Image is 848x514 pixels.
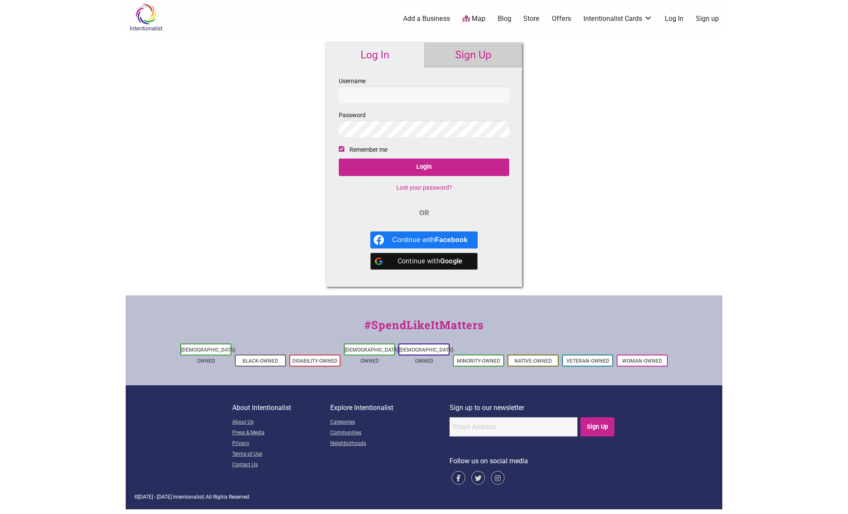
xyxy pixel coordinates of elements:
div: Continue with [392,253,468,270]
label: Username [339,76,509,103]
div: OR [339,208,509,219]
div: Continue with [392,231,468,248]
a: Lost your password? [396,184,452,191]
a: Categories [330,417,450,428]
input: Username [339,87,509,103]
a: Log In [326,43,424,67]
label: Password [339,110,509,137]
a: Terms of Use [232,449,330,460]
a: Native-Owned [514,358,552,364]
a: Black-Owned [242,358,278,364]
span: Intentionalist [173,494,203,500]
p: Follow us on social media [450,456,616,467]
div: © | All Rights Reserved [134,493,714,501]
a: Log In [665,14,684,23]
a: Communities [330,428,450,439]
span: [DATE] - [DATE] [138,494,172,500]
a: Map [462,14,485,24]
a: Privacy [232,439,330,449]
div: #SpendLikeItMatters [126,317,722,342]
a: Intentionalist Cards [583,14,652,23]
label: Remember me [349,144,387,155]
input: Sign Up [580,417,615,436]
a: Sign Up [424,43,522,67]
b: Google [440,257,463,265]
a: Minority-Owned [457,358,500,364]
b: Facebook [435,236,468,243]
input: Email Address [450,417,577,436]
img: Intentionalist [126,3,166,31]
p: Sign up to our newsletter [450,402,616,413]
a: About Us [232,417,330,428]
a: [DEMOGRAPHIC_DATA]-Owned [181,347,237,364]
a: Contact Us [232,460,330,471]
a: Press & Media [232,428,330,439]
a: [DEMOGRAPHIC_DATA]-Owned [399,347,455,364]
a: Store [523,14,539,23]
a: Sign up [696,14,719,23]
a: Neighborhoods [330,439,450,449]
a: Blog [498,14,511,23]
a: Add a Business [403,14,450,23]
a: Continue with <b>Google</b> [370,253,478,270]
a: Woman-Owned [622,358,662,364]
p: Explore Intentionalist [330,402,450,413]
a: Disability-Owned [292,358,337,364]
a: [DEMOGRAPHIC_DATA]-Owned [345,347,400,364]
input: Password [339,121,509,137]
a: Veteran-Owned [566,358,609,364]
input: Login [339,159,509,176]
a: Continue with <b>Facebook</b> [370,231,478,248]
a: Offers [552,14,571,23]
p: About Intentionalist [232,402,330,413]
